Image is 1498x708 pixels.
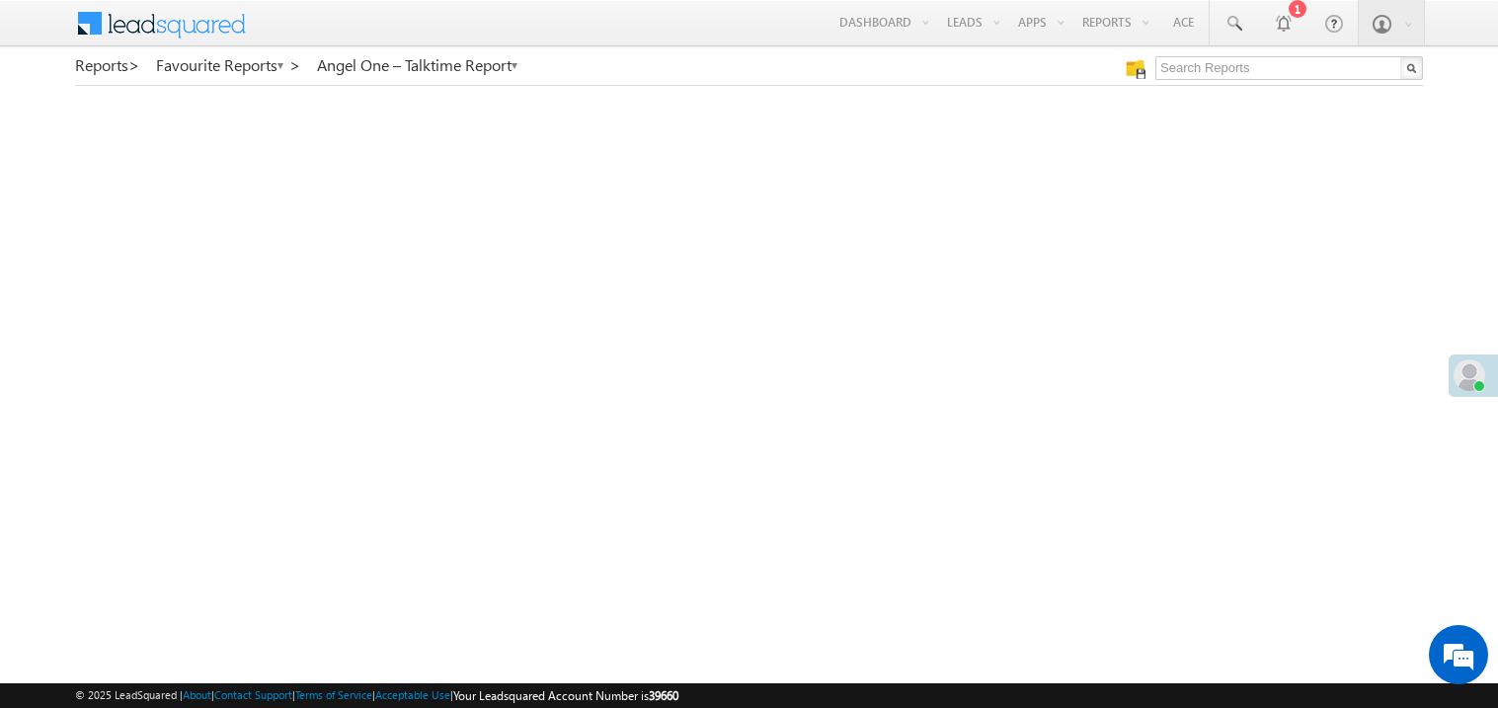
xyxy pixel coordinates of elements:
[75,686,678,705] span: © 2025 LeadSquared | | | | |
[453,688,678,703] span: Your Leadsquared Account Number is
[317,56,519,74] a: Angel One – Talktime Report
[1155,56,1423,80] input: Search Reports
[75,56,140,74] a: Reports>
[214,688,292,701] a: Contact Support
[375,688,450,701] a: Acceptable Use
[128,53,140,76] span: >
[156,56,301,74] a: Favourite Reports >
[289,53,301,76] span: >
[1126,59,1145,79] img: Manage all your saved reports!
[649,688,678,703] span: 39660
[183,688,211,701] a: About
[295,688,372,701] a: Terms of Service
